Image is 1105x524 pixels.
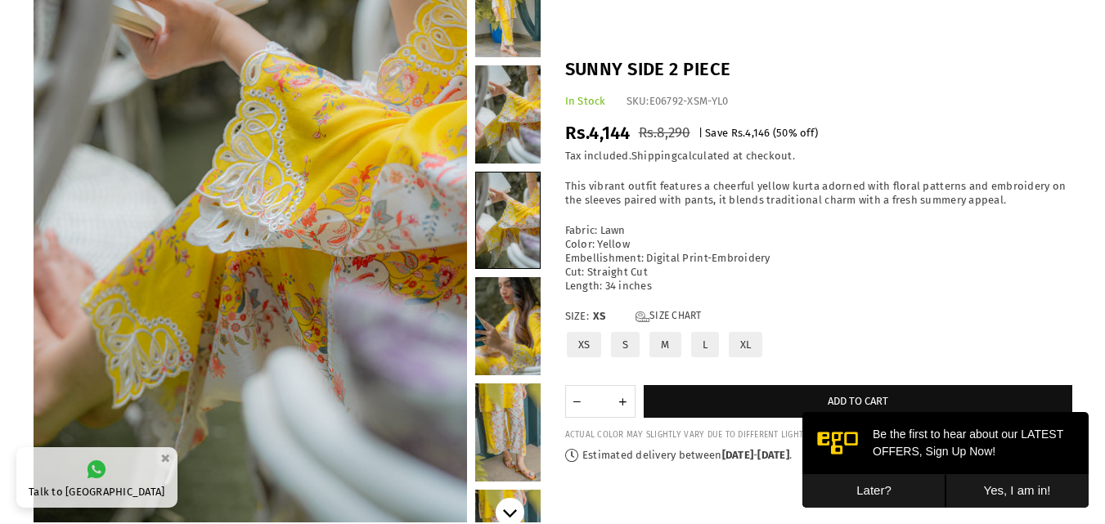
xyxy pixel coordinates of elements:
span: In Stock [565,95,606,107]
p: Fabric: Lawn Color: Yellow Embellishment: Digital Print-Embroidery Cut: Straight Cut Length: 34 i... [565,224,1072,293]
span: E06792-XSM-YL0 [649,95,729,107]
span: Rs.8,290 [639,124,690,141]
span: ( % off) [773,127,818,139]
span: | [698,127,703,139]
time: [DATE] [757,449,789,461]
a: Shipping [631,150,677,163]
span: XS [593,310,626,324]
div: SKU: [627,95,729,109]
div: ACTUAL COLOR MAY SLIGHTLY VARY DUE TO DIFFERENT LIGHTS [565,430,1072,441]
span: 50 [776,127,788,139]
p: Estimated delivery between - . [565,449,1072,463]
h1: Sunny Side 2 Piece [565,57,1072,83]
label: S [609,330,641,359]
button: Add to cart [644,385,1072,418]
p: This vibrant outfit features a cheerful yellow kurta adorned with floral patterns and embroidery ... [565,180,1072,208]
label: XS [565,330,604,359]
div: Tax included. calculated at checkout. [565,150,1072,163]
button: × [155,445,175,472]
span: Rs.4,146 [731,127,770,139]
span: Add to cart [828,395,888,407]
iframe: webpush-onsite [802,412,1089,508]
a: Size Chart [636,310,702,324]
label: XL [727,330,765,359]
label: L [690,330,721,359]
label: Size: [565,310,1072,324]
span: Rs.4,144 [565,122,631,144]
time: [DATE] [722,449,754,461]
label: M [648,330,682,359]
span: Save [705,127,728,139]
a: Talk to [GEOGRAPHIC_DATA] [16,447,177,508]
quantity-input: Quantity [565,385,636,418]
